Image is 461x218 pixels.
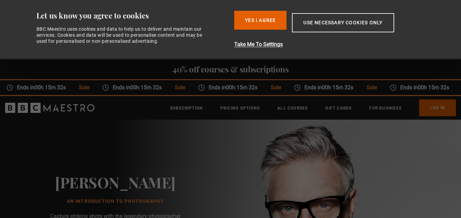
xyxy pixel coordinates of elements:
a: For business [369,105,401,112]
button: Yes I Agree [234,11,287,30]
time: 00h 15m 32s [34,84,66,91]
a: Pricing Options [220,105,260,112]
span: Sale [264,84,287,92]
span: Ends in [13,84,72,92]
span: Ends in [205,84,264,92]
button: Use necessary cookies only [292,13,394,32]
span: Sale [360,84,383,92]
a: All Courses [277,105,308,112]
time: 00h 15m 32s [322,84,353,91]
svg: BBC Maestro [5,103,94,113]
div: BBC Maestro uses cookies and data to help us to deliver and maintain our services. Cookies and da... [36,26,210,44]
span: Sale [168,84,192,92]
h2: [PERSON_NAME] [55,174,175,191]
div: Let us know you agree to cookies [36,11,229,21]
a: Gift Cards [325,105,352,112]
span: Ends in [397,84,456,92]
span: Ends in [109,84,168,92]
span: Sale [73,84,96,92]
a: Subscription [170,105,203,112]
button: Take Me To Settings [234,40,430,49]
nav: Primary [170,99,456,116]
time: 00h 15m 32s [130,84,162,91]
time: 00h 15m 32s [418,84,449,91]
time: 00h 15m 32s [226,84,257,91]
a: Log In [419,99,456,116]
span: Ends in [301,84,360,92]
